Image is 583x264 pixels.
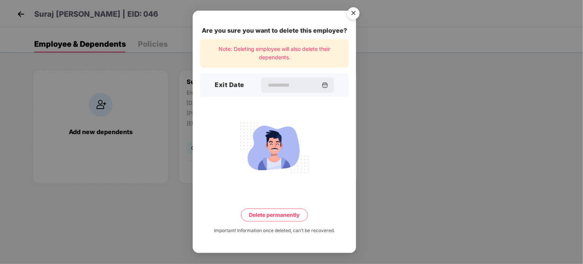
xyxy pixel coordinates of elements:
[241,209,308,221] button: Delete permanently
[322,82,328,88] img: svg+xml;base64,PHN2ZyBpZD0iQ2FsZW5kYXItMzJ4MzIiIHhtbG5zPSJodHRwOi8vd3d3LnczLm9yZy8yMDAwL3N2ZyIgd2...
[215,81,244,90] h3: Exit Date
[214,227,335,234] div: Important! Information once deleted, can’t be recovered.
[343,4,364,25] img: svg+xml;base64,PHN2ZyB4bWxucz0iaHR0cDovL3d3dy53My5vcmcvMjAwMC9zdmciIHdpZHRoPSI1NiIgaGVpZ2h0PSI1Ni...
[200,39,349,68] div: Note: Deleting employee will also delete their dependents.
[232,118,317,177] img: svg+xml;base64,PHN2ZyB4bWxucz0iaHR0cDovL3d3dy53My5vcmcvMjAwMC9zdmciIHdpZHRoPSIyMjQiIGhlaWdodD0iMT...
[343,3,363,24] button: Close
[200,26,349,35] div: Are you sure you want to delete this employee?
